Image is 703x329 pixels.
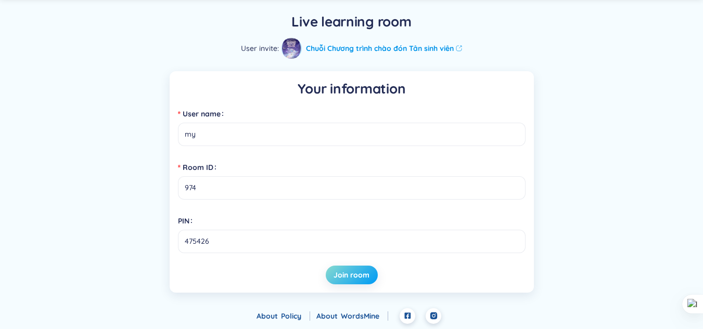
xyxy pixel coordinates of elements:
div: About [316,310,388,322]
a: avatar [281,38,302,59]
div: About [257,310,310,322]
h5: Your information [178,80,526,98]
input: PIN [178,230,526,253]
div: User invite : [241,38,462,59]
a: Policy [281,311,310,321]
strong: Chuỗi Chương trình chào đón Tân sinh viên [306,43,454,54]
span: Join room [334,270,369,280]
img: avatar [282,36,301,60]
button: Join room [326,266,378,284]
a: Chuỗi Chương trình chào đón Tân sinh viên [306,43,462,54]
label: Room ID [178,159,221,176]
h5: Live learning room [291,12,411,31]
input: User name [178,123,526,146]
label: PIN [178,213,197,229]
a: WordsMine [341,311,388,321]
input: Room ID [178,176,526,200]
label: User name [178,106,228,122]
